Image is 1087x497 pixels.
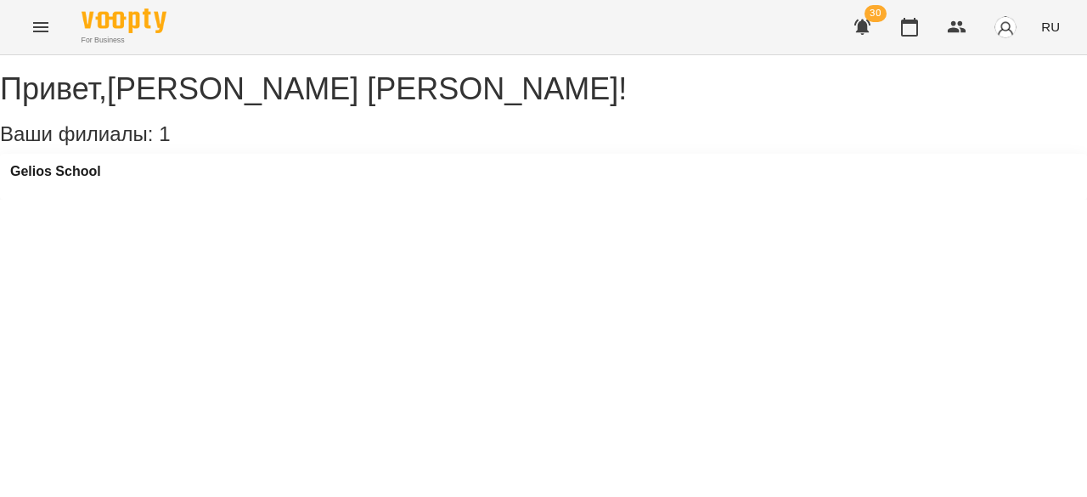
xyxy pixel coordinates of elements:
[1041,18,1060,36] span: RU
[1034,11,1067,42] button: RU
[994,15,1017,39] img: avatar_s.png
[159,122,170,145] span: 1
[865,5,887,22] span: 30
[10,164,101,179] a: Gelios School
[82,35,166,46] span: For Business
[82,8,166,33] img: Voopty Logo
[20,7,61,48] button: Menu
